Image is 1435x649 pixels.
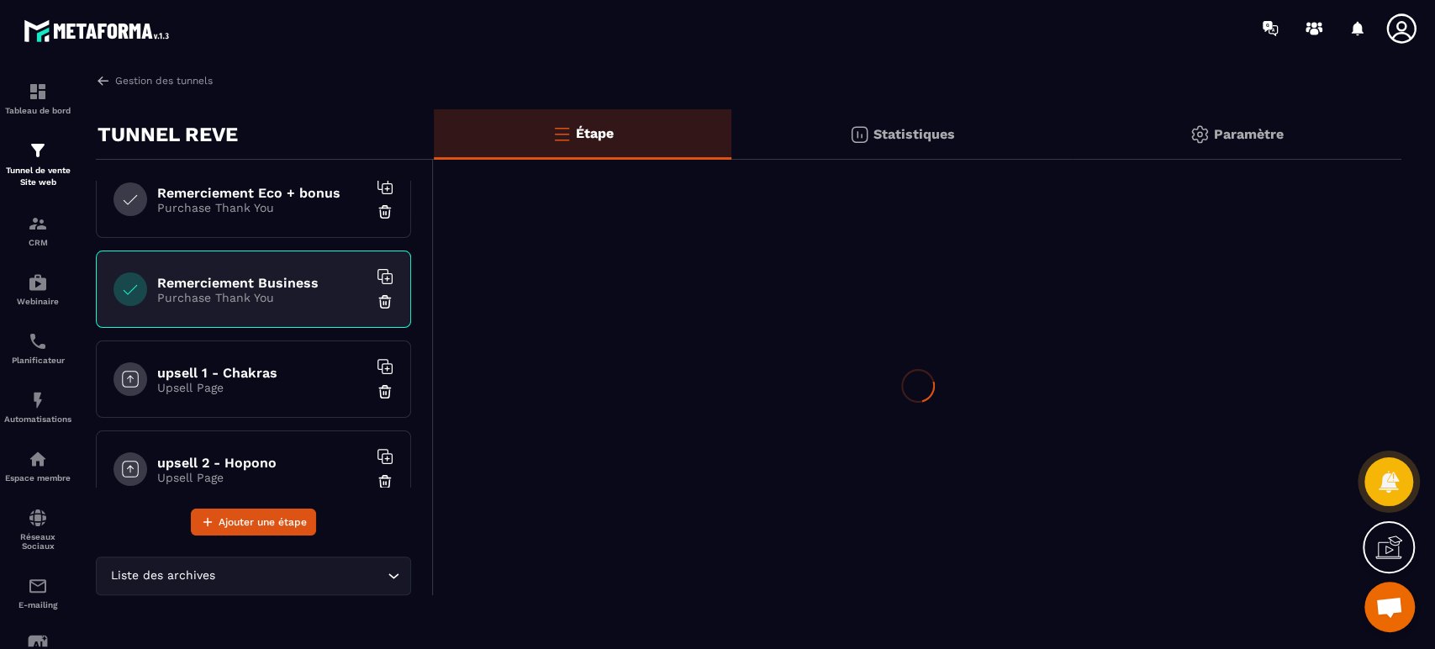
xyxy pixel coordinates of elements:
[4,128,71,201] a: formationformationTunnel de vente Site web
[4,532,71,551] p: Réseaux Sociaux
[96,557,411,595] div: Search for option
[157,275,367,291] h6: Remerciement Business
[4,356,71,365] p: Planificateur
[377,293,393,310] img: trash
[4,106,71,115] p: Tableau de bord
[4,495,71,563] a: social-networksocial-networkRéseaux Sociaux
[157,365,367,381] h6: upsell 1 - Chakras
[157,381,367,394] p: Upsell Page
[157,185,367,201] h6: Remerciement Eco + bonus
[24,15,175,46] img: logo
[377,203,393,220] img: trash
[4,414,71,424] p: Automatisations
[98,118,238,151] p: TUNNEL REVE
[4,319,71,377] a: schedulerschedulerPlanificateur
[191,509,316,536] button: Ajouter une étape
[28,508,48,528] img: social-network
[219,567,383,585] input: Search for option
[4,297,71,306] p: Webinaire
[107,567,219,585] span: Liste des archives
[28,390,48,410] img: automations
[157,291,367,304] p: Purchase Thank You
[4,377,71,436] a: automationsautomationsAutomatisations
[28,214,48,234] img: formation
[4,436,71,495] a: automationsautomationsEspace membre
[219,514,307,530] span: Ajouter une étape
[4,473,71,483] p: Espace membre
[377,473,393,490] img: trash
[4,201,71,260] a: formationformationCRM
[157,201,367,214] p: Purchase Thank You
[4,600,71,609] p: E-mailing
[4,260,71,319] a: automationsautomationsWebinaire
[4,69,71,128] a: formationformationTableau de bord
[157,455,367,471] h6: upsell 2 - Hopono
[873,126,955,142] p: Statistiques
[28,576,48,596] img: email
[157,471,367,484] p: Upsell Page
[1190,124,1210,145] img: setting-gr.5f69749f.svg
[96,73,111,88] img: arrow
[1364,582,1415,632] div: Ouvrir le chat
[849,124,869,145] img: stats.20deebd0.svg
[576,125,614,141] p: Étape
[1214,126,1284,142] p: Paramètre
[4,165,71,188] p: Tunnel de vente Site web
[28,140,48,161] img: formation
[96,73,213,88] a: Gestion des tunnels
[377,383,393,400] img: trash
[28,331,48,351] img: scheduler
[28,272,48,293] img: automations
[4,238,71,247] p: CRM
[551,124,572,144] img: bars-o.4a397970.svg
[28,449,48,469] img: automations
[4,563,71,622] a: emailemailE-mailing
[28,82,48,102] img: formation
